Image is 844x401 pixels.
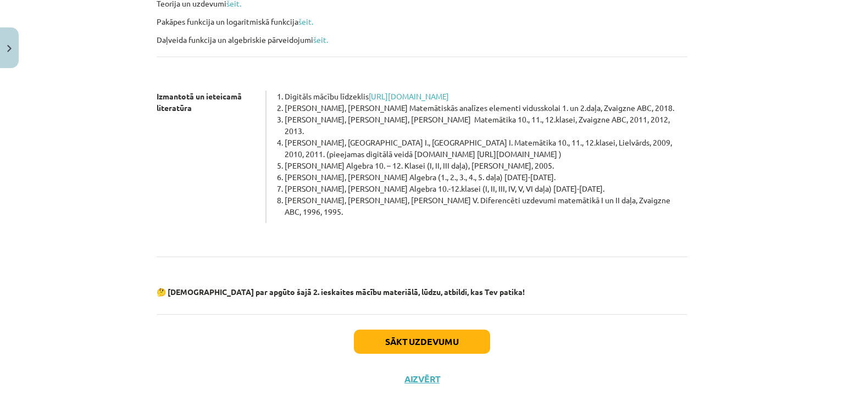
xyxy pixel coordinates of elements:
[401,374,443,385] button: Aizvērt
[7,45,12,52] img: icon-close-lesson-0947bae3869378f0d4975bcd49f059093ad1ed9edebbc8119c70593378902aed.svg
[313,35,328,44] a: šeit.
[285,183,687,194] li: [PERSON_NAME], [PERSON_NAME] Algebra 10.-12.klasei (I, II, III, IV, V, VI daļa) [DATE]-[DATE].
[285,102,687,114] li: [PERSON_NAME], [PERSON_NAME] Matemātiskās analīzes elementi vidusskolai 1. un 2.daļa, Zvaigzne AB...
[157,286,687,298] p: 🤔
[285,137,687,160] li: [PERSON_NAME], [GEOGRAPHIC_DATA] I., [GEOGRAPHIC_DATA] I. Matemātika 10., 11., 12.klasei, Lielvār...
[168,287,526,297] strong: [DEMOGRAPHIC_DATA] par apgūto šajā 2. ieskaites mācību materiālā, lūdzu, atbildi, kas Tev patika!
[285,91,687,102] li: Digitāls mācību līdzeklis
[285,194,687,218] li: [PERSON_NAME], [PERSON_NAME], [PERSON_NAME] V. Diferencēti uzdevumi matemātikā I un II daļa, Zvai...
[285,171,687,183] li: [PERSON_NAME], [PERSON_NAME] Algebra (1., 2., 3., 4., 5. daļa) [DATE]-[DATE].
[157,34,687,46] p: Daļveida funkcija un algebriskie pārveidojumi
[369,91,449,101] a: [URL][DOMAIN_NAME]
[285,114,687,137] li: [PERSON_NAME], [PERSON_NAME], [PERSON_NAME] Matemātika 10., 11., 12.klasei, Zvaigzne ABC, 2011, 2...
[298,16,313,26] a: šeit.
[354,330,490,354] button: Sākt uzdevumu
[285,160,687,171] li: [PERSON_NAME] Algebra 10. – 12. Klasei (I, II, III daļa), [PERSON_NAME], 2005.
[157,91,242,113] strong: Izmantotā un ieteicamā literatūra
[157,16,687,27] p: Pakāpes funkcija un logaritmiskā funkcija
